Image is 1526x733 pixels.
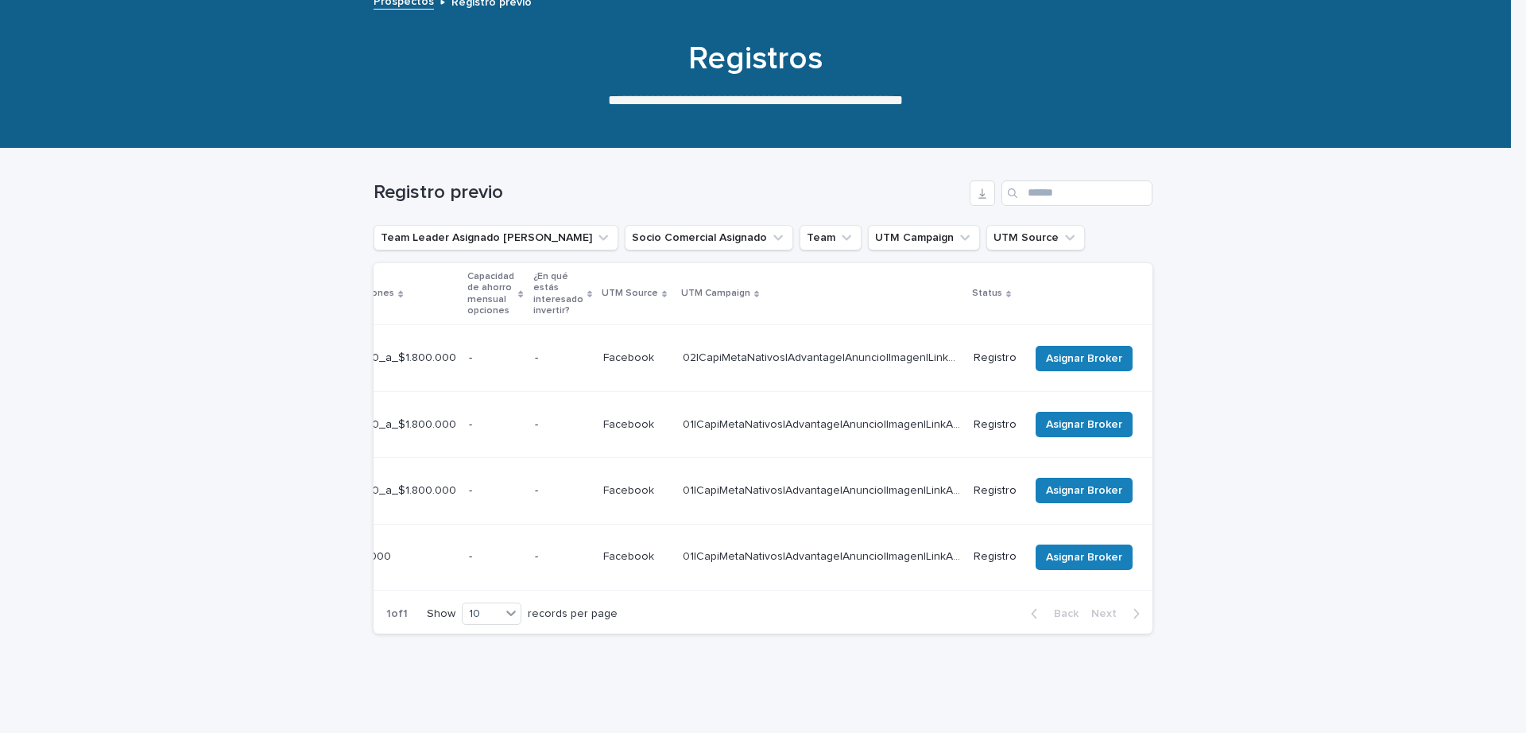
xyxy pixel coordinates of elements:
button: Team Leader Asignado LLamados [374,225,618,250]
button: UTM Source [986,225,1085,250]
button: Team [800,225,862,250]
h1: Registro previo [374,181,963,204]
p: Facebook [603,348,657,365]
p: - [469,418,521,432]
p: Status [972,285,1002,302]
p: 01|CapiMetaNativos|Advantage|Anuncio|Imagen|LinkAd|AON|Agosto|2025|Capitalizarme|SinPie|Nueva_Calif [683,547,964,564]
p: Show [427,607,455,621]
button: Asignar Broker [1036,412,1133,437]
p: records per page [528,607,618,621]
p: UTM Source [602,285,658,302]
p: 02|CapiMetaNativos|Advantage|Anuncio|Imagen|LinkAd|AON|Agosto|2025|Capitalizarme|UF|Nueva_Calif [683,348,964,365]
p: - [469,550,521,564]
button: Asignar Broker [1036,545,1133,570]
p: UTM Campaign [681,285,750,302]
span: Asignar Broker [1046,549,1122,565]
div: 10 [463,606,501,622]
button: Next [1085,607,1152,621]
p: - [469,351,521,365]
button: Asignar Broker [1036,346,1133,371]
p: 01|CapiMetaNativos|Advantage|Anuncio|Imagen|LinkAd|AON|Agosto|2025|Capitalizarme|SinPie|Nueva_Calif [683,415,964,432]
span: Asignar Broker [1046,351,1122,366]
button: Back [1018,607,1085,621]
p: 1 of 1 [374,595,420,634]
p: - [535,418,591,432]
p: - [535,484,591,498]
p: Facebook [603,415,657,432]
p: Registro [974,351,1017,365]
span: Asignar Broker [1046,417,1122,432]
button: Asignar Broker [1036,478,1133,503]
span: Next [1091,608,1126,619]
p: - [535,550,591,564]
h1: Registros [366,40,1145,78]
p: 01|CapiMetaNativos|Advantage|Anuncio|Imagen|LinkAd|AON|Agosto|2025|Capitalizarme|SinPie|Nueva_Calif [683,481,964,498]
p: Facebook [603,547,657,564]
p: Registro [974,550,1017,564]
p: ¿En qué estás interesado invertir? [533,268,583,320]
p: Facebook [603,481,657,498]
span: Asignar Broker [1046,483,1122,498]
button: UTM Campaign [868,225,980,250]
p: - [535,351,591,365]
p: Registro [974,418,1017,432]
span: Back [1044,608,1079,619]
p: Registro [974,484,1017,498]
p: Capacidad de ahorro mensual opciones [467,268,514,320]
p: - [469,484,521,498]
button: Socio Comercial Asignado [625,225,793,250]
input: Search [1001,180,1152,206]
